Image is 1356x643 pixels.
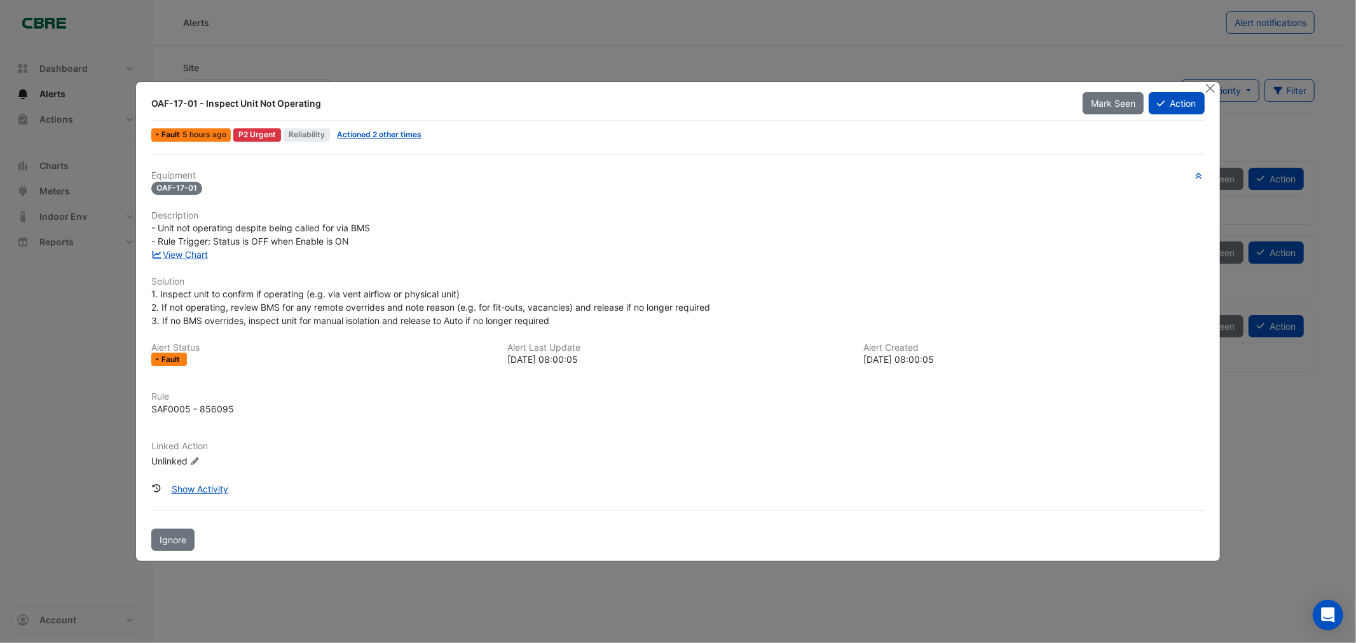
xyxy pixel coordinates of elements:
[151,529,195,551] button: Ignore
[337,130,421,139] a: Actioned 2 other times
[1204,82,1217,95] button: Close
[864,353,1205,366] div: [DATE] 08:00:05
[1091,98,1135,109] span: Mark Seen
[182,130,226,139] span: Fri 15-Aug-2025 08:00 AEST
[160,534,186,545] span: Ignore
[151,170,1204,181] h6: Equipment
[190,457,200,466] fa-icon: Edit Linked Action
[151,249,208,260] a: View Chart
[151,391,1204,402] h6: Rule
[163,478,236,500] button: Show Activity
[151,402,234,416] div: SAF0005 - 856095
[151,182,202,195] span: OAF-17-01
[233,128,281,142] div: P2 Urgent
[284,128,330,142] span: Reliability
[161,131,182,139] span: Fault
[864,342,1205,353] h6: Alert Created
[151,342,492,353] h6: Alert Status
[161,356,182,363] span: Fault
[151,454,304,468] div: Unlinked
[151,210,1204,221] h6: Description
[151,288,710,326] span: 1. Inspect unit to confirm if operating (e.g. via vent airflow or physical unit) 2. If not operat...
[151,276,1204,287] h6: Solution
[507,342,848,353] h6: Alert Last Update
[1313,600,1343,630] div: Open Intercom Messenger
[151,441,1204,452] h6: Linked Action
[1083,92,1144,114] button: Mark Seen
[507,353,848,366] div: [DATE] 08:00:05
[151,222,370,247] span: - Unit not operating despite being called for via BMS - Rule Trigger: Status is OFF when Enable i...
[1149,92,1204,114] button: Action
[151,97,1067,110] div: OAF-17-01 - Inspect Unit Not Operating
